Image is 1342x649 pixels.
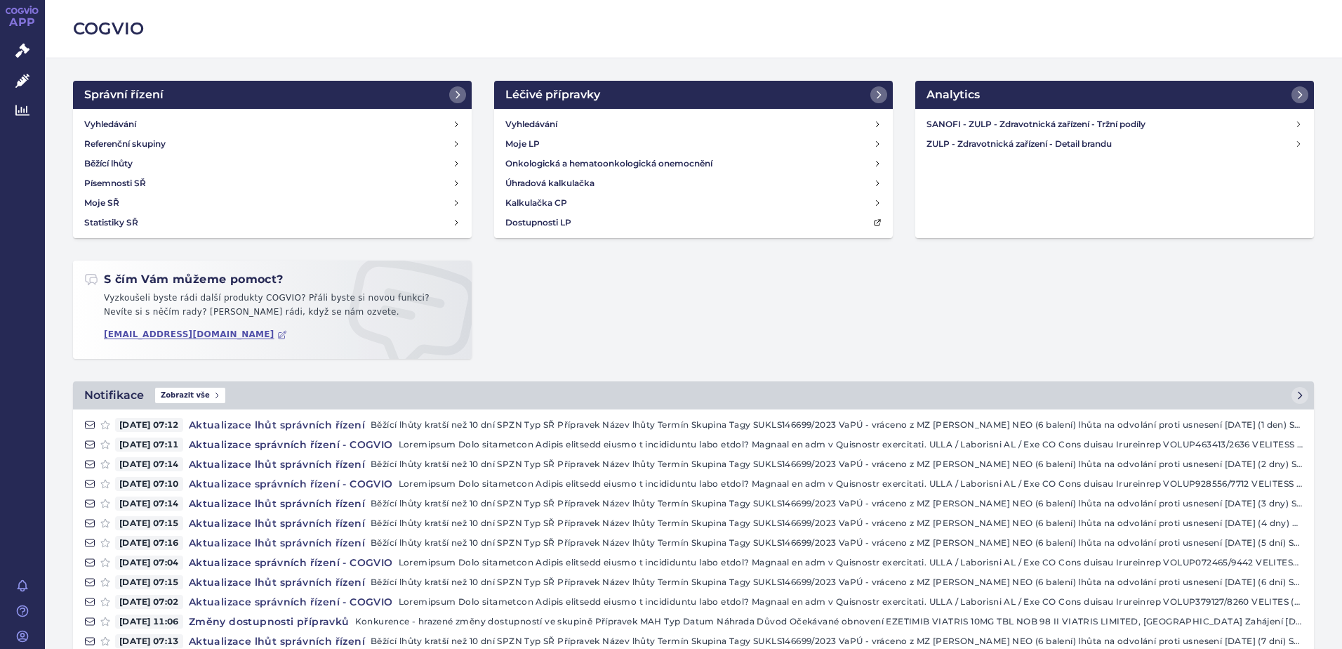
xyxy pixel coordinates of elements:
[84,117,136,131] h4: Vyhledávání
[183,477,399,491] h4: Aktualizace správních řízení - COGVIO
[183,438,399,452] h4: Aktualizace správních řízení - COGVIO
[183,418,371,432] h4: Aktualizace lhůt správních řízení
[115,634,183,648] span: [DATE] 07:13
[183,634,371,648] h4: Aktualizace lhůt správních řízení
[399,477,1303,491] p: Loremipsum Dolo sitametcon Adipis elitsedd eiusmo t incididuntu labo etdol? Magnaal en adm v Quis...
[73,81,472,109] a: Správní řízení
[183,516,371,530] h4: Aktualizace lhůt správních řízení
[79,134,466,154] a: Referenční skupiny
[921,134,1308,154] a: ZULP - Zdravotnická zařízení - Detail brandu
[494,81,893,109] a: Léčivé přípravky
[926,117,1294,131] h4: SANOFI - ZULP - Zdravotnická zařízení - Tržní podíly
[115,438,183,452] span: [DATE] 07:11
[73,381,1314,409] a: NotifikaceZobrazit vše
[84,272,284,287] h2: S čím Vám můžeme pomoct?
[505,117,557,131] h4: Vyhledávání
[505,157,712,171] h4: Onkologická a hematoonkologická onemocnění
[155,388,225,403] span: Zobrazit vše
[371,497,1303,511] p: Běžící lhůty kratší než 10 dní SPZN Typ SŘ Přípravek Název lhůty Termín Skupina Tagy SUKLS146699/...
[505,196,567,210] h4: Kalkulačka CP
[73,17,1314,41] h2: COGVIO
[115,418,183,432] span: [DATE] 07:12
[371,516,1303,530] p: Běžící lhůty kratší než 10 dní SPZN Typ SŘ Přípravek Název lhůty Termín Skupina Tagy SUKLS146699/...
[84,176,146,190] h4: Písemnosti SŘ
[500,173,887,193] a: Úhradová kalkulačka
[84,157,133,171] h4: Běžící lhůty
[84,86,164,103] h2: Správní řízení
[500,154,887,173] a: Onkologická a hematoonkologická onemocnění
[500,114,887,134] a: Vyhledávání
[84,291,460,324] p: Vyzkoušeli byste rádi další produkty COGVIO? Přáli byste si novou funkci? Nevíte si s něčím rady?...
[915,81,1314,109] a: Analytics
[500,134,887,154] a: Moje LP
[84,387,144,404] h2: Notifikace
[104,329,287,340] a: [EMAIL_ADDRESS][DOMAIN_NAME]
[79,213,466,232] a: Statistiky SŘ
[505,176,594,190] h4: Úhradová kalkulačka
[183,615,355,629] h4: Změny dostupnosti přípravků
[115,457,183,471] span: [DATE] 07:14
[371,536,1303,550] p: Běžící lhůty kratší než 10 dní SPZN Typ SŘ Přípravek Název lhůty Termín Skupina Tagy SUKLS146699/...
[79,114,466,134] a: Vyhledávání
[505,86,600,103] h2: Léčivé přípravky
[500,213,887,232] a: Dostupnosti LP
[115,536,183,550] span: [DATE] 07:16
[505,216,571,230] h4: Dostupnosti LP
[371,575,1303,589] p: Běžící lhůty kratší než 10 dní SPZN Typ SŘ Přípravek Název lhůty Termín Skupina Tagy SUKLS146699/...
[115,595,183,609] span: [DATE] 07:02
[921,114,1308,134] a: SANOFI - ZULP - Zdravotnická zařízení - Tržní podíly
[183,575,371,589] h4: Aktualizace lhůt správních řízení
[115,477,183,491] span: [DATE] 07:10
[115,497,183,511] span: [DATE] 07:14
[399,556,1303,570] p: Loremipsum Dolo sitametcon Adipis elitsedd eiusmo t incididuntu labo etdol? Magnaal en adm v Quis...
[115,556,183,570] span: [DATE] 07:04
[500,193,887,213] a: Kalkulačka CP
[84,196,119,210] h4: Moje SŘ
[371,634,1303,648] p: Běžící lhůty kratší než 10 dní SPZN Typ SŘ Přípravek Název lhůty Termín Skupina Tagy SUKLS146699/...
[355,615,1303,629] p: Konkurence - hrazené změny dostupností ve skupině Přípravek MAH Typ Datum Náhrada Důvod Očekávané...
[926,86,980,103] h2: Analytics
[371,457,1303,471] p: Běžící lhůty kratší než 10 dní SPZN Typ SŘ Přípravek Název lhůty Termín Skupina Tagy SUKLS146699/...
[115,575,183,589] span: [DATE] 07:15
[115,615,183,629] span: [DATE] 11:06
[183,595,399,609] h4: Aktualizace správních řízení - COGVIO
[926,137,1294,151] h4: ZULP - Zdravotnická zařízení - Detail brandu
[79,193,466,213] a: Moje SŘ
[505,137,540,151] h4: Moje LP
[84,137,166,151] h4: Referenční skupiny
[399,595,1303,609] p: Loremipsum Dolo sitametcon Adipis elitsedd eiusmo t incididuntu labo etdol? Magnaal en adm v Quis...
[371,418,1303,432] p: Běžící lhůty kratší než 10 dní SPZN Typ SŘ Přípravek Název lhůty Termín Skupina Tagy SUKLS146699/...
[79,154,466,173] a: Běžící lhůty
[115,516,183,530] span: [DATE] 07:15
[183,497,371,511] h4: Aktualizace lhůt správních řízení
[183,457,371,471] h4: Aktualizace lhůt správních řízení
[183,556,399,570] h4: Aktualizace správních řízení - COGVIO
[183,536,371,550] h4: Aktualizace lhůt správních řízení
[84,216,138,230] h4: Statistiky SŘ
[79,173,466,193] a: Písemnosti SŘ
[399,438,1303,452] p: Loremipsum Dolo sitametcon Adipis elitsedd eiusmo t incididuntu labo etdol? Magnaal en adm v Quis...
